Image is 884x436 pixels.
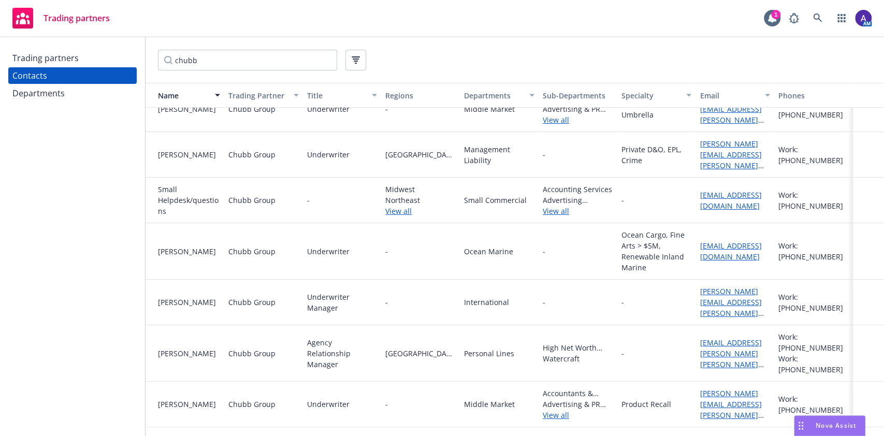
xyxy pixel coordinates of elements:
[621,297,624,308] div: -
[621,98,692,120] div: Monoline Excess Umbrella
[8,4,114,33] a: Trading partners
[158,149,220,160] div: [PERSON_NAME]
[855,10,872,26] img: photo
[228,348,276,359] div: Chubb Group
[228,90,287,101] div: Trading Partner
[12,85,65,101] div: Departments
[150,90,209,101] div: Name
[224,83,303,108] button: Trading Partner
[794,416,807,435] div: Drag to move
[700,388,761,431] a: [PERSON_NAME][EMAIL_ADDRESS][PERSON_NAME][DOMAIN_NAME]
[464,246,513,257] div: Ocean Marine
[385,195,456,206] span: Northeast
[385,246,456,257] span: -
[621,399,671,410] div: Product Recall
[621,144,692,166] div: Private D&O, EPL, Crime
[543,410,613,420] a: View all
[543,195,613,206] span: Advertising Agencies
[543,246,545,257] span: -
[464,399,515,410] div: Middle Market
[307,149,350,160] div: Underwriter
[543,297,545,308] span: -
[543,90,613,101] div: Sub-Departments
[460,83,539,108] button: Departments
[228,297,276,308] div: Chubb Group
[543,149,545,160] span: -
[158,184,220,216] div: Small Helpdesk/questions
[307,292,378,313] div: Underwriter Manager
[385,399,456,410] span: -
[700,338,761,380] a: [EMAIL_ADDRESS][PERSON_NAME][PERSON_NAME][DOMAIN_NAME]
[543,184,613,195] span: Accounting Services
[700,90,759,101] div: Email
[228,246,276,257] div: Chubb Group
[543,388,613,399] span: Accountants & Auditors
[778,144,849,166] div: Work: [PHONE_NUMBER]
[621,229,692,273] div: Ocean Cargo, Fine Arts > $5M, Renewable Inland Marine
[228,195,276,206] div: Chubb Group
[385,297,456,308] span: -
[794,415,865,436] button: Nova Assist
[307,195,310,206] div: -
[158,348,220,359] div: [PERSON_NAME]
[539,83,617,108] button: Sub-Departments
[464,297,509,308] div: International
[464,104,515,114] div: Middle Market
[8,67,137,84] a: Contacts
[8,50,137,66] a: Trading partners
[464,195,527,206] div: Small Commercial
[807,8,828,28] a: Search
[228,104,276,114] div: Chubb Group
[621,90,680,101] div: Specialty
[778,353,849,375] div: Work: [PHONE_NUMBER]
[700,93,761,147] a: [PERSON_NAME][EMAIL_ADDRESS][PERSON_NAME][PERSON_NAME][DOMAIN_NAME]
[543,342,613,353] span: High Net Worth Personal Lines
[621,348,624,359] div: -
[307,399,350,410] div: Underwriter
[621,195,624,206] div: -
[700,190,761,211] a: [EMAIL_ADDRESS][DOMAIN_NAME]
[385,104,456,114] span: -
[617,83,696,108] button: Specialty
[307,246,350,257] div: Underwriter
[778,394,849,415] div: Work: [PHONE_NUMBER]
[385,348,456,359] span: [GEOGRAPHIC_DATA][US_STATE]
[774,83,853,108] button: Phones
[831,8,852,28] a: Switch app
[778,331,849,353] div: Work: [PHONE_NUMBER]
[778,240,849,262] div: Work: [PHONE_NUMBER]
[543,399,613,410] span: Advertising & PR Agencies
[228,149,276,160] div: Chubb Group
[385,184,456,195] span: Midwest
[158,50,337,70] input: Filter by keyword...
[146,83,224,108] button: Name
[12,50,79,66] div: Trading partners
[381,83,460,108] button: Regions
[12,67,47,84] div: Contacts
[700,139,761,192] a: [PERSON_NAME][EMAIL_ADDRESS][PERSON_NAME][PERSON_NAME][DOMAIN_NAME]
[385,206,456,216] a: View all
[464,90,523,101] div: Departments
[695,83,774,108] button: Email
[543,114,613,125] a: View all
[464,348,514,359] div: Personal Lines
[303,83,382,108] button: Title
[228,399,276,410] div: Chubb Group
[307,90,366,101] div: Title
[158,297,220,308] div: [PERSON_NAME]
[543,353,613,364] span: Watercraft
[44,14,110,22] span: Trading partners
[385,149,456,160] span: [GEOGRAPHIC_DATA][US_STATE]
[543,104,613,114] span: Advertising & PR Agencies
[700,241,761,261] a: [EMAIL_ADDRESS][DOMAIN_NAME]
[158,399,220,410] div: [PERSON_NAME]
[778,90,849,101] div: Phones
[307,337,378,370] div: Agency Relationship Manager
[771,10,780,19] div: 1
[784,8,804,28] a: Report a Bug
[778,98,849,120] div: Work: [PHONE_NUMBER]
[816,421,857,430] span: Nova Assist
[307,104,350,114] div: Underwriter
[385,90,456,101] div: Regions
